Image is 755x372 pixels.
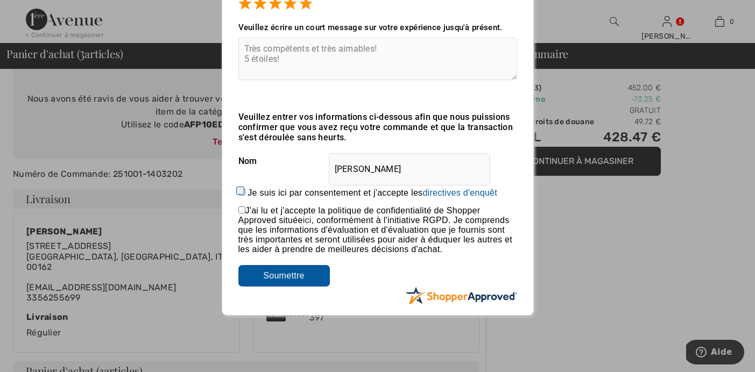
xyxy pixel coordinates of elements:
span: J'ai lu et j'accepte la politique de confidentialité de Shopper Approved située , conformément à ... [238,206,513,254]
a: ici [303,216,312,225]
label: Je suis ici par consentement et j'accepte les [248,188,497,198]
div: Veuillez entrer vos informations ci-dessous afin que nous puissions confirmer que vous avez reçu ... [238,112,517,142]
div: Veuillez écrire un court message sur votre expérience jusqu'à présent. [238,23,517,32]
div: Nom [238,148,517,175]
input: Soumettre [238,265,330,287]
span: Aide [25,8,46,17]
a: directives d'enquêt [422,188,497,197]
